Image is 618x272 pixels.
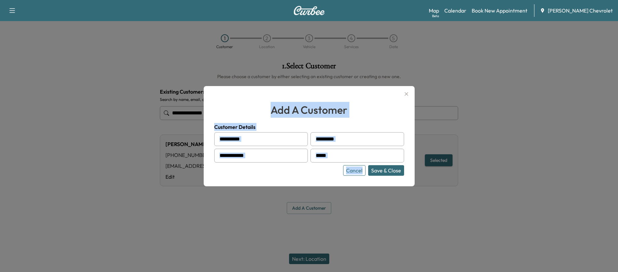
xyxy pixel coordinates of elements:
[548,7,613,15] span: [PERSON_NAME] Chevrolet
[432,14,439,18] div: Beta
[214,123,404,131] h4: Customer Details
[429,7,439,15] a: MapBeta
[293,6,325,15] img: Curbee Logo
[472,7,527,15] a: Book New Appointment
[343,165,366,176] button: Cancel
[368,165,404,176] button: Save & Close
[214,102,404,118] h2: add a customer
[444,7,466,15] a: Calendar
